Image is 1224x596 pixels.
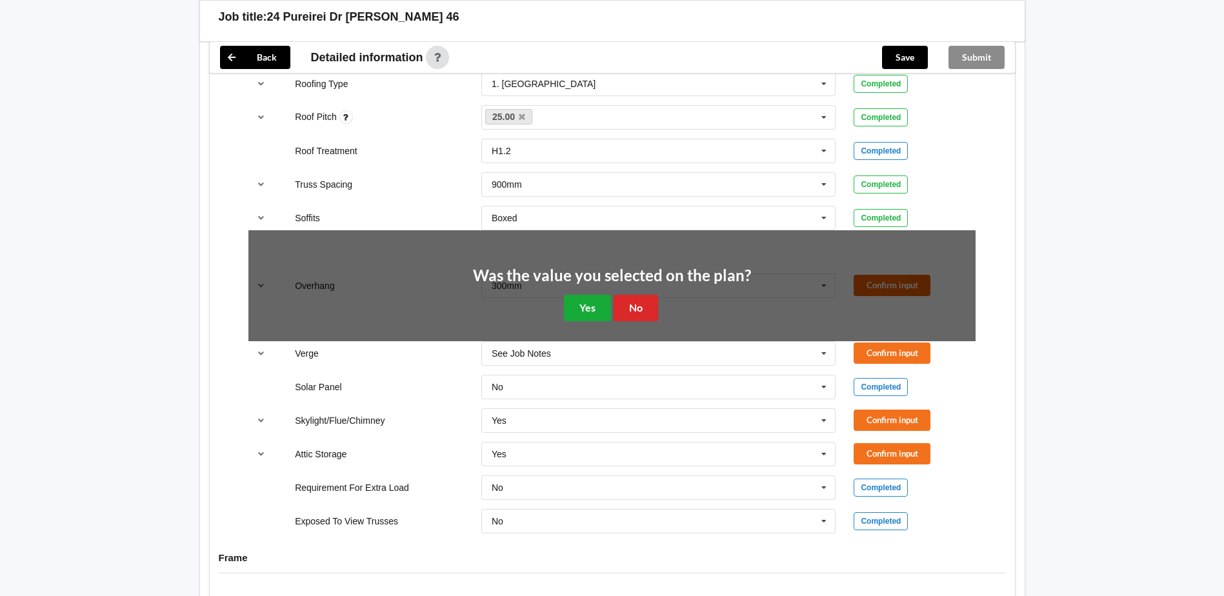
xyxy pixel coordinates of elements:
[267,10,459,25] h3: 24 Pureirei Dr [PERSON_NAME] 46
[492,450,507,459] div: Yes
[492,483,503,492] div: No
[295,482,409,493] label: Requirement For Extra Load
[220,46,290,69] button: Back
[492,146,511,155] div: H1.2
[492,349,551,358] div: See Job Notes
[854,378,908,396] div: Completed
[295,213,320,223] label: Soffits
[248,409,274,432] button: reference-toggle
[854,108,908,126] div: Completed
[295,179,352,190] label: Truss Spacing
[219,551,1006,564] h4: Frame
[248,342,274,365] button: reference-toggle
[882,46,928,69] button: Save
[248,173,274,196] button: reference-toggle
[485,109,533,124] a: 25.00
[295,516,398,526] label: Exposed To View Trusses
[492,214,517,223] div: Boxed
[854,175,908,194] div: Completed
[248,106,274,129] button: reference-toggle
[854,443,930,464] button: Confirm input
[248,72,274,95] button: reference-toggle
[295,449,346,459] label: Attic Storage
[564,295,611,321] button: Yes
[248,442,274,466] button: reference-toggle
[295,146,357,156] label: Roof Treatment
[248,206,274,230] button: reference-toggle
[295,79,348,89] label: Roofing Type
[854,512,908,530] div: Completed
[854,75,908,93] div: Completed
[295,415,385,426] label: Skylight/Flue/Chimney
[492,79,596,88] div: 1. [GEOGRAPHIC_DATA]
[295,348,319,359] label: Verge
[854,479,908,497] div: Completed
[492,416,507,425] div: Yes
[473,266,751,286] h2: Was the value you selected on the plan?
[614,295,658,321] button: No
[854,343,930,364] button: Confirm input
[492,180,522,189] div: 900mm
[295,382,341,392] label: Solar Panel
[492,517,503,526] div: No
[854,142,908,160] div: Completed
[854,410,930,431] button: Confirm input
[219,10,267,25] h3: Job title:
[492,382,503,392] div: No
[311,52,423,63] span: Detailed information
[295,112,339,122] label: Roof Pitch
[854,209,908,227] div: Completed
